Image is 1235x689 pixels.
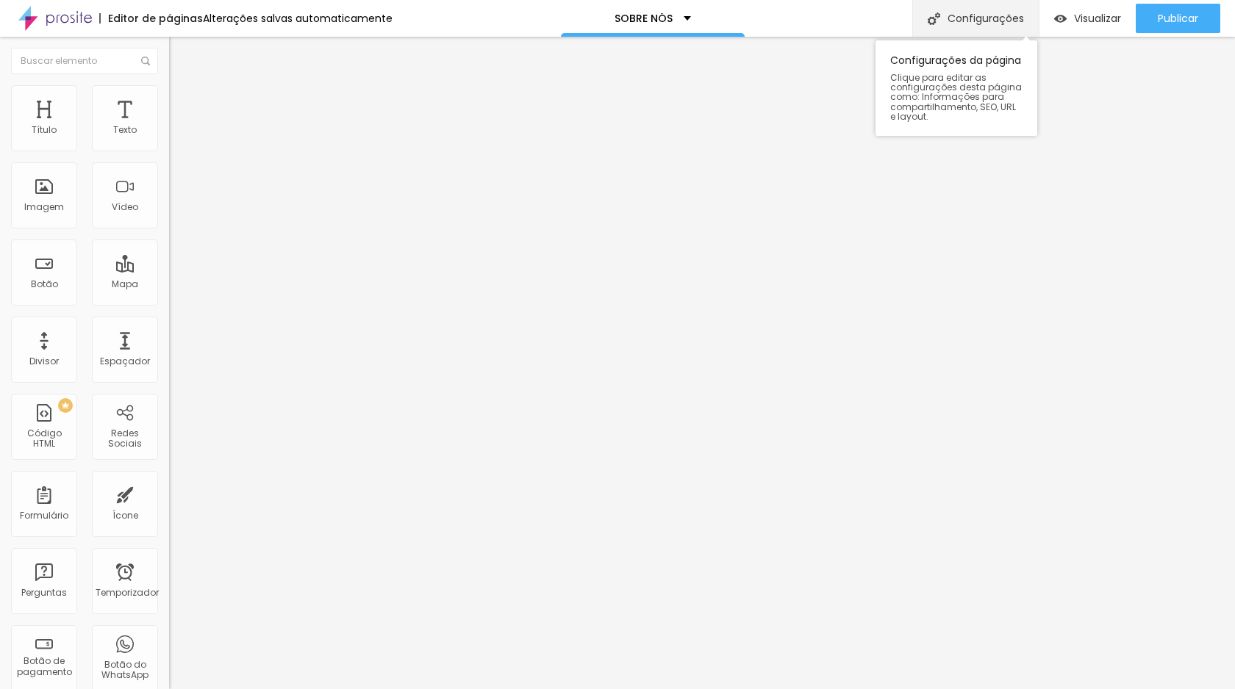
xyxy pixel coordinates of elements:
input: Buscar elemento [11,48,158,74]
font: Texto [113,123,137,136]
font: Espaçador [100,355,150,367]
font: Formulário [20,509,68,522]
font: Redes Sociais [108,427,142,450]
font: Perguntas [21,586,67,599]
font: Imagem [24,201,64,213]
font: Divisor [29,355,59,367]
font: Editor de páginas [108,11,203,26]
img: view-1.svg [1054,12,1067,25]
font: Configurações da página [890,53,1021,68]
font: Publicar [1158,11,1198,26]
img: Ícone [928,12,940,25]
font: Ícone [112,509,138,522]
font: Vídeo [112,201,138,213]
font: Temporizador [96,586,159,599]
iframe: Editor [169,37,1235,689]
font: Visualizar [1074,11,1121,26]
font: Mapa [112,278,138,290]
font: Alterações salvas automaticamente [203,11,393,26]
font: Botão de pagamento [17,654,72,677]
font: SOBRE NÓS [615,11,673,26]
font: Botão do WhatsApp [101,658,148,681]
font: Código HTML [27,427,62,450]
button: Visualizar [1039,4,1136,33]
font: Clique para editar as configurações desta página como: Informações para compartilhamento, SEO, UR... [890,71,1022,123]
font: Botão [31,278,58,290]
font: Configurações [948,11,1024,26]
button: Publicar [1136,4,1220,33]
font: Título [32,123,57,136]
img: Ícone [141,57,150,65]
